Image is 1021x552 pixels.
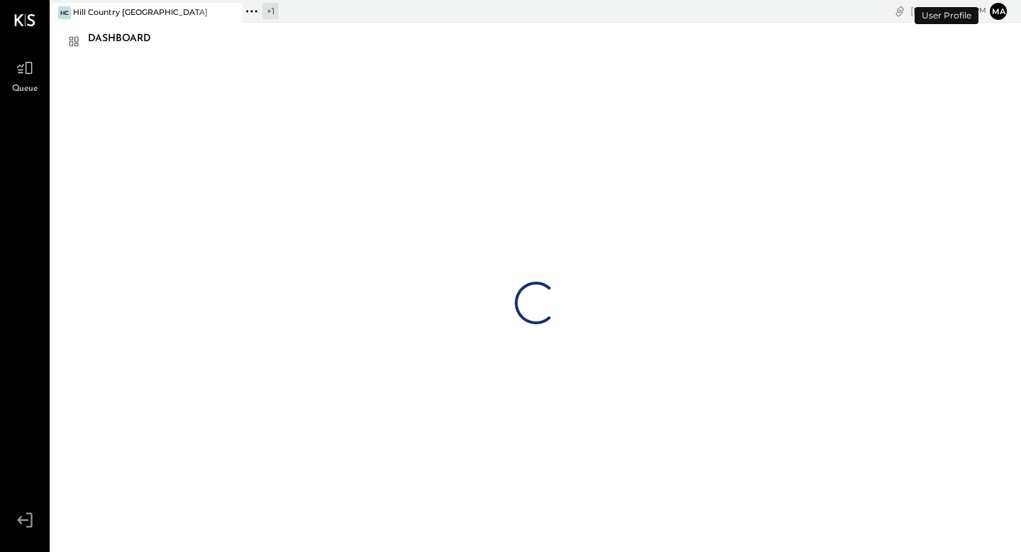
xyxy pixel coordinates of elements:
div: Hill Country [GEOGRAPHIC_DATA] [73,7,208,18]
a: Queue [1,55,49,96]
button: ma [990,3,1007,20]
div: copy link [893,4,907,18]
div: HC [58,6,71,19]
div: Dashboard [88,28,165,50]
div: User Profile [915,7,978,24]
span: 3 : 35 [944,4,972,18]
div: [DATE] [910,4,986,18]
div: + 1 [262,3,279,19]
span: pm [974,6,986,16]
span: Queue [12,83,38,96]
